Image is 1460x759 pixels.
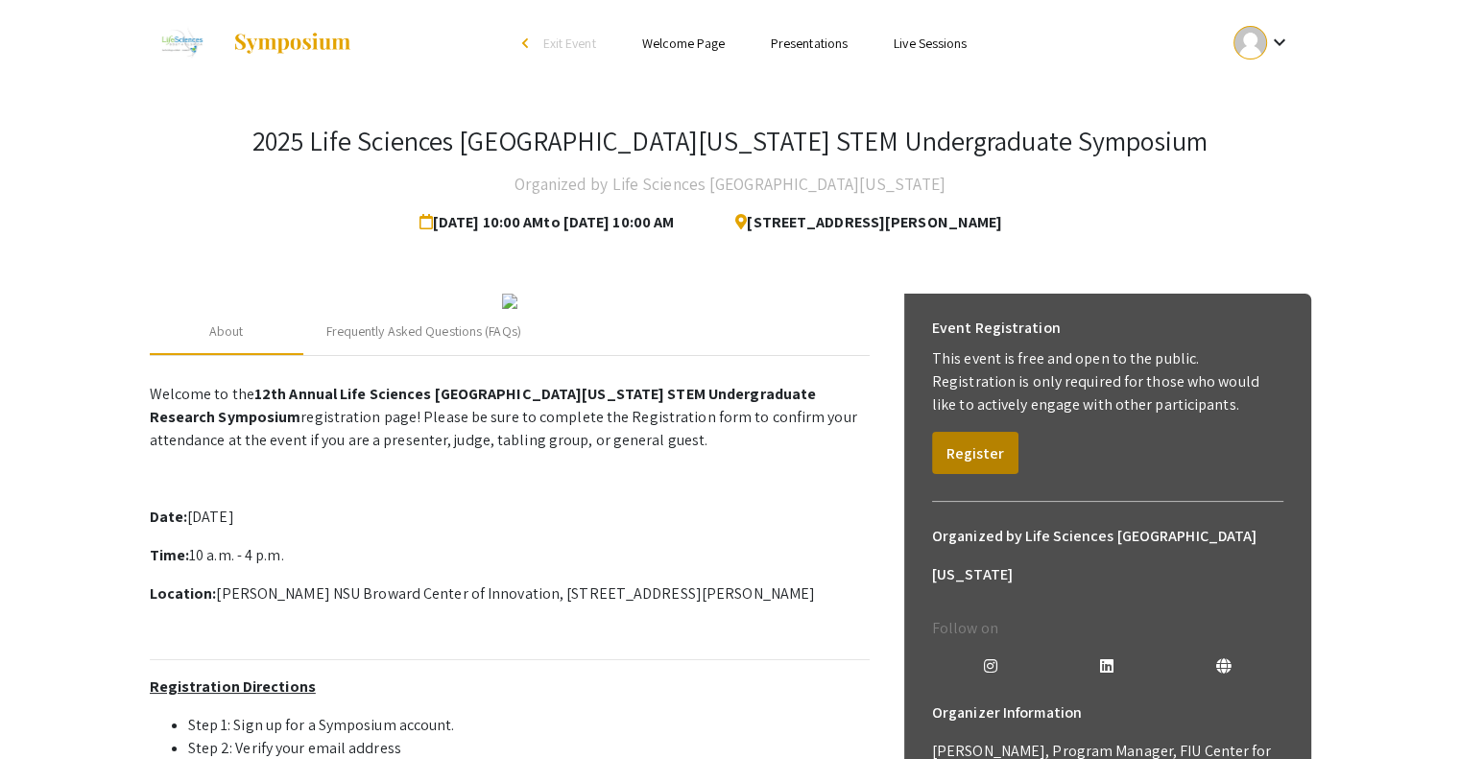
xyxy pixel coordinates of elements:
[720,203,1002,242] span: [STREET_ADDRESS][PERSON_NAME]
[1267,31,1290,54] mat-icon: Expand account dropdown
[150,583,217,604] strong: Location:
[502,294,517,309] img: 32153a09-f8cb-4114-bf27-cfb6bc84fc69.png
[150,384,817,427] strong: 12th Annual Life Sciences [GEOGRAPHIC_DATA][US_STATE] STEM Undergraduate Research Symposium
[515,165,945,203] h4: Organized by Life Sciences [GEOGRAPHIC_DATA][US_STATE]
[932,617,1283,640] p: Follow on
[150,544,870,567] p: 10 a.m. - 4 p.m.
[150,507,188,527] strong: Date:
[419,203,682,242] span: [DATE] 10:00 AM to [DATE] 10:00 AM
[150,506,870,529] p: [DATE]
[642,35,725,52] a: Welcome Page
[543,35,596,52] span: Exit Event
[932,517,1283,594] h6: Organized by Life Sciences [GEOGRAPHIC_DATA][US_STATE]
[14,673,82,745] iframe: Chat
[232,32,352,55] img: Symposium by ForagerOne
[932,309,1061,347] h6: Event Registration
[326,321,521,342] div: Frequently Asked Questions (FAQs)
[771,35,848,52] a: Presentations
[209,321,244,342] div: About
[932,347,1283,416] p: This event is free and open to the public. Registration is only required for those who would like...
[150,582,870,605] p: [PERSON_NAME] NSU Broward Center of Innovation, [STREET_ADDRESS][PERSON_NAME]
[150,383,870,452] p: Welcome to the registration page! Please be sure to complete the Registration form to confirm you...
[1213,21,1310,64] button: Expand account dropdown
[894,35,967,52] a: Live Sessions
[932,694,1283,732] h6: Organizer Information
[150,545,190,565] strong: Time:
[150,19,353,67] a: 2025 Life Sciences South Florida STEM Undergraduate Symposium
[252,125,1208,157] h3: 2025 Life Sciences [GEOGRAPHIC_DATA][US_STATE] STEM Undergraduate Symposium
[150,19,214,67] img: 2025 Life Sciences South Florida STEM Undergraduate Symposium
[188,714,870,737] li: Step 1: Sign up for a Symposium account.
[932,432,1018,474] button: Register
[150,676,316,697] u: Registration Directions
[522,37,534,49] div: arrow_back_ios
